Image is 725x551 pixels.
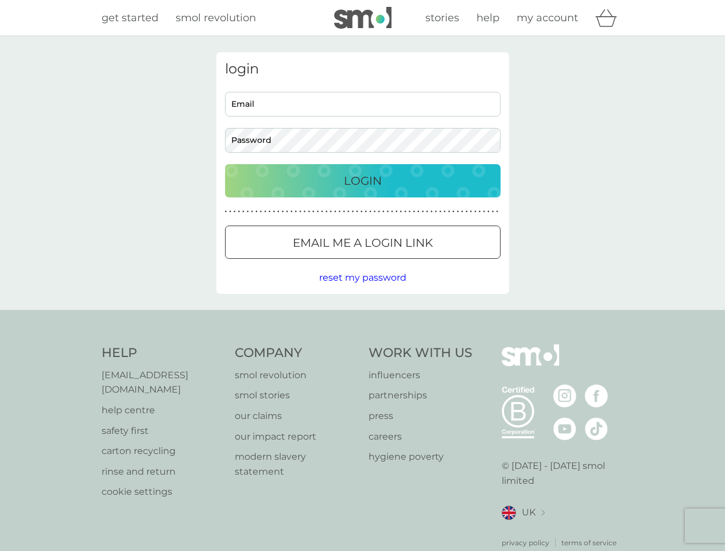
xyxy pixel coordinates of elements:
[369,409,472,424] p: press
[517,10,578,26] a: my account
[225,61,501,77] h3: login
[293,234,433,252] p: Email me a login link
[479,209,481,215] p: ●
[369,209,371,215] p: ●
[304,209,306,215] p: ●
[466,209,468,215] p: ●
[176,11,256,24] span: smol revolution
[255,209,258,215] p: ●
[102,344,224,362] h4: Help
[102,403,224,418] a: help centre
[369,368,472,383] p: influencers
[235,449,357,479] a: modern slavery statement
[541,510,545,516] img: select a new location
[235,344,357,362] h4: Company
[102,11,158,24] span: get started
[235,429,357,444] a: our impact report
[413,209,415,215] p: ●
[360,209,363,215] p: ●
[435,209,437,215] p: ●
[369,388,472,403] a: partnerships
[474,209,476,215] p: ●
[308,209,310,215] p: ●
[425,10,459,26] a: stories
[470,209,472,215] p: ●
[378,209,380,215] p: ●
[382,209,385,215] p: ●
[387,209,389,215] p: ●
[235,368,357,383] a: smol revolution
[476,11,499,24] span: help
[553,417,576,440] img: visit the smol Youtube page
[502,344,559,383] img: smol
[282,209,284,215] p: ●
[502,537,549,548] a: privacy policy
[251,209,253,215] p: ●
[234,209,236,215] p: ●
[426,209,428,215] p: ●
[492,209,494,215] p: ●
[452,209,455,215] p: ●
[277,209,280,215] p: ●
[225,226,501,259] button: Email me a login link
[417,209,420,215] p: ●
[409,209,411,215] p: ●
[448,209,450,215] p: ●
[487,209,490,215] p: ●
[235,409,357,424] a: our claims
[344,172,382,190] p: Login
[347,209,350,215] p: ●
[286,209,288,215] p: ●
[225,164,501,197] button: Login
[102,444,224,459] a: carton recycling
[369,449,472,464] a: hygiene poverty
[369,344,472,362] h4: Work With Us
[264,209,266,215] p: ●
[391,209,393,215] p: ●
[229,209,231,215] p: ●
[102,368,224,397] p: [EMAIL_ADDRESS][DOMAIN_NAME]
[439,209,441,215] p: ●
[235,388,357,403] a: smol stories
[273,209,275,215] p: ●
[312,209,315,215] p: ●
[585,417,608,440] img: visit the smol Tiktok page
[595,6,624,29] div: basket
[102,464,224,479] a: rinse and return
[444,209,446,215] p: ●
[365,209,367,215] p: ●
[102,10,158,26] a: get started
[319,270,406,285] button: reset my password
[325,209,328,215] p: ●
[321,209,323,215] p: ●
[102,484,224,499] a: cookie settings
[422,209,424,215] p: ●
[517,11,578,24] span: my account
[102,424,224,439] p: safety first
[269,209,271,215] p: ●
[319,272,406,283] span: reset my password
[260,209,262,215] p: ●
[238,209,240,215] p: ●
[242,209,245,215] p: ●
[561,537,617,548] a: terms of service
[295,209,297,215] p: ●
[374,209,376,215] p: ●
[330,209,332,215] p: ●
[225,209,227,215] p: ●
[404,209,406,215] p: ●
[356,209,358,215] p: ●
[343,209,345,215] p: ●
[247,209,249,215] p: ●
[483,209,485,215] p: ●
[461,209,463,215] p: ●
[425,11,459,24] span: stories
[476,10,499,26] a: help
